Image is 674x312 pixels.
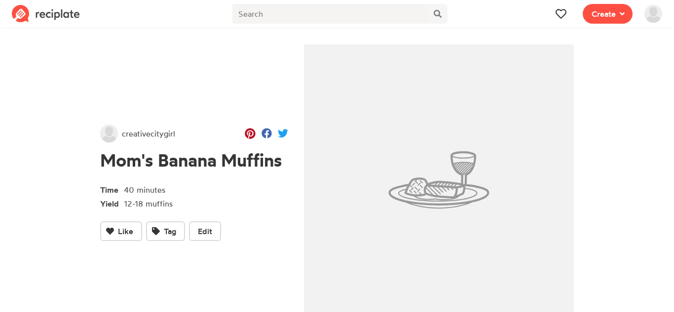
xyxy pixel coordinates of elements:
img: User's avatar [644,5,662,23]
h1: Mom's Banana Muffins [100,150,288,171]
img: User's avatar [100,125,118,142]
button: Create [583,4,633,24]
button: Tag [146,221,185,241]
a: creativecitygirl [100,125,175,142]
span: Like [118,225,133,237]
span: Tag [164,225,176,237]
button: Like [100,221,142,241]
span: Yield [100,196,124,209]
img: Reciplate [12,5,80,23]
span: Time [100,182,124,196]
span: creativecitygirl [122,128,175,139]
span: 12-18 muffins [124,199,173,208]
span: Edit [198,225,212,237]
button: Edit [189,221,221,241]
input: Search [232,4,427,24]
span: Create [592,8,616,20]
span: 40 minutes [124,185,165,195]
